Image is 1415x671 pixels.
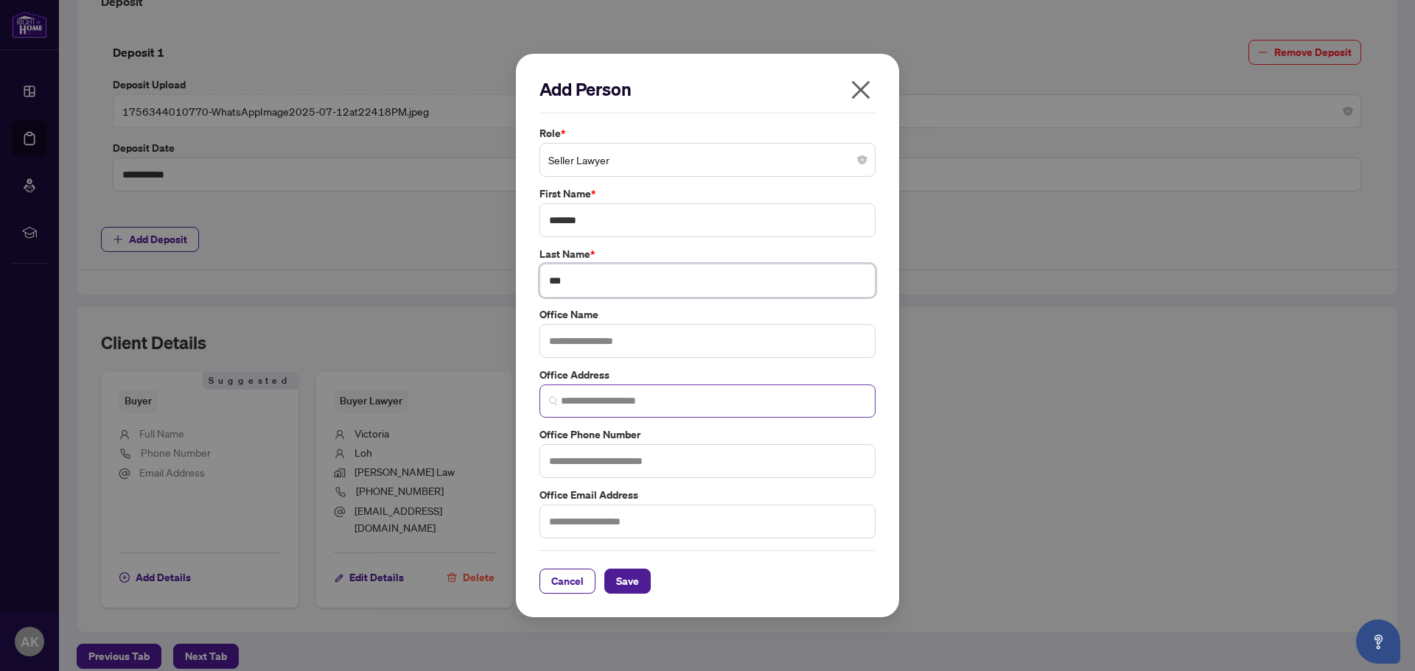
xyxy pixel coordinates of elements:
[539,77,876,101] h2: Add Person
[539,125,876,141] label: Role
[539,426,876,443] label: Office Phone Number
[548,146,867,174] span: Seller Lawyer
[858,155,867,164] span: close-circle
[849,78,873,102] span: close
[539,186,876,202] label: First Name
[604,569,651,594] button: Save
[616,569,639,593] span: Save
[549,396,558,405] img: search_icon
[1356,619,1400,664] button: Open asap
[539,246,876,262] label: Last Name
[551,569,584,593] span: Cancel
[539,569,595,594] button: Cancel
[539,487,876,503] label: Office Email Address
[539,367,876,383] label: Office Address
[539,306,876,323] label: Office Name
